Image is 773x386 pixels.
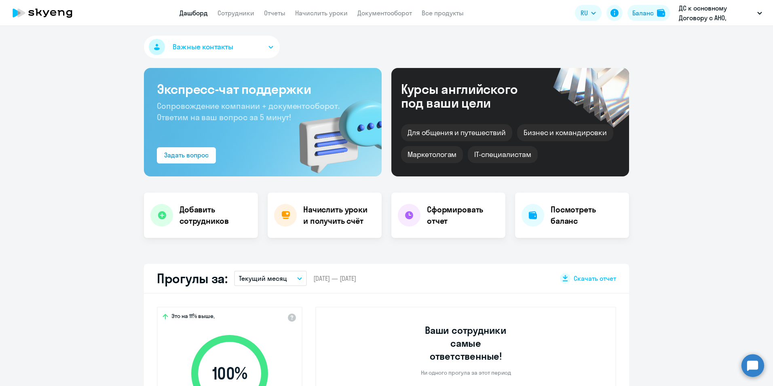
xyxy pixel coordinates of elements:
[427,204,499,227] h4: Сформировать отчет
[421,369,511,376] p: Ни одного прогула за этот период
[303,204,374,227] h4: Начислить уроки и получить счёт
[157,81,369,97] h3: Экспресс-чат поддержки
[295,9,348,17] a: Начислить уроки
[180,204,251,227] h4: Добавить сотрудников
[627,5,670,21] button: Балансbalance
[551,204,623,227] h4: Посмотреть баланс
[468,146,537,163] div: IT-специалистам
[675,3,766,23] button: ДС к основному Договору с АНО, ХАЙДЕЛЬБЕРГЦЕМЕНТ РУС, ООО
[679,3,754,23] p: ДС к основному Договору с АНО, ХАЙДЕЛЬБЕРГЦЕМЕНТ РУС, ООО
[180,9,208,17] a: Дашборд
[581,8,588,18] span: RU
[401,124,512,141] div: Для общения и путешествий
[632,8,654,18] div: Баланс
[157,147,216,163] button: Задать вопрос
[239,274,287,283] p: Текущий месяц
[157,270,228,286] h2: Прогулы за:
[173,42,233,52] span: Важные контакты
[287,85,382,176] img: bg-img
[357,9,412,17] a: Документооборот
[157,101,340,122] span: Сопровождение компании + документооборот. Ответим на ваш вопрос за 5 минут!
[313,274,356,283] span: [DATE] — [DATE]
[657,9,665,17] img: balance
[401,146,463,163] div: Маркетологам
[517,124,613,141] div: Бизнес и командировки
[574,274,616,283] span: Скачать отчет
[164,150,209,160] div: Задать вопрос
[422,9,464,17] a: Все продукты
[218,9,254,17] a: Сотрудники
[401,82,539,110] div: Курсы английского под ваши цели
[414,324,518,363] h3: Ваши сотрудники самые ответственные!
[183,364,276,383] span: 100 %
[575,5,602,21] button: RU
[171,312,215,322] span: Это на 11% выше,
[144,36,280,58] button: Важные контакты
[264,9,285,17] a: Отчеты
[234,271,307,286] button: Текущий месяц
